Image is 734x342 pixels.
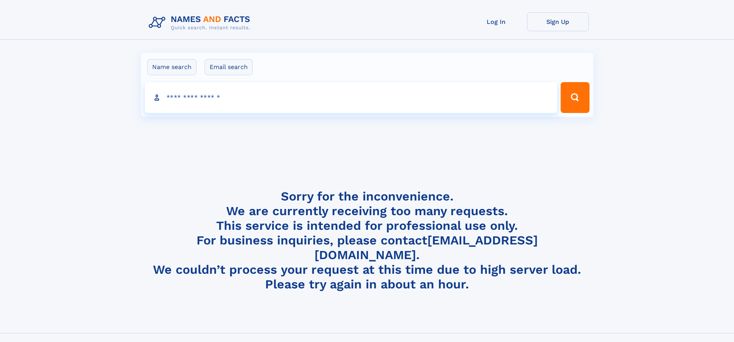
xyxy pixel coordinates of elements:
[561,82,589,113] button: Search Button
[205,59,253,75] label: Email search
[314,233,538,262] a: [EMAIL_ADDRESS][DOMAIN_NAME]
[145,82,558,113] input: search input
[146,12,257,33] img: Logo Names and Facts
[146,189,589,292] h4: Sorry for the inconvenience. We are currently receiving too many requests. This service is intend...
[527,12,589,31] a: Sign Up
[147,59,197,75] label: Name search
[465,12,527,31] a: Log In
